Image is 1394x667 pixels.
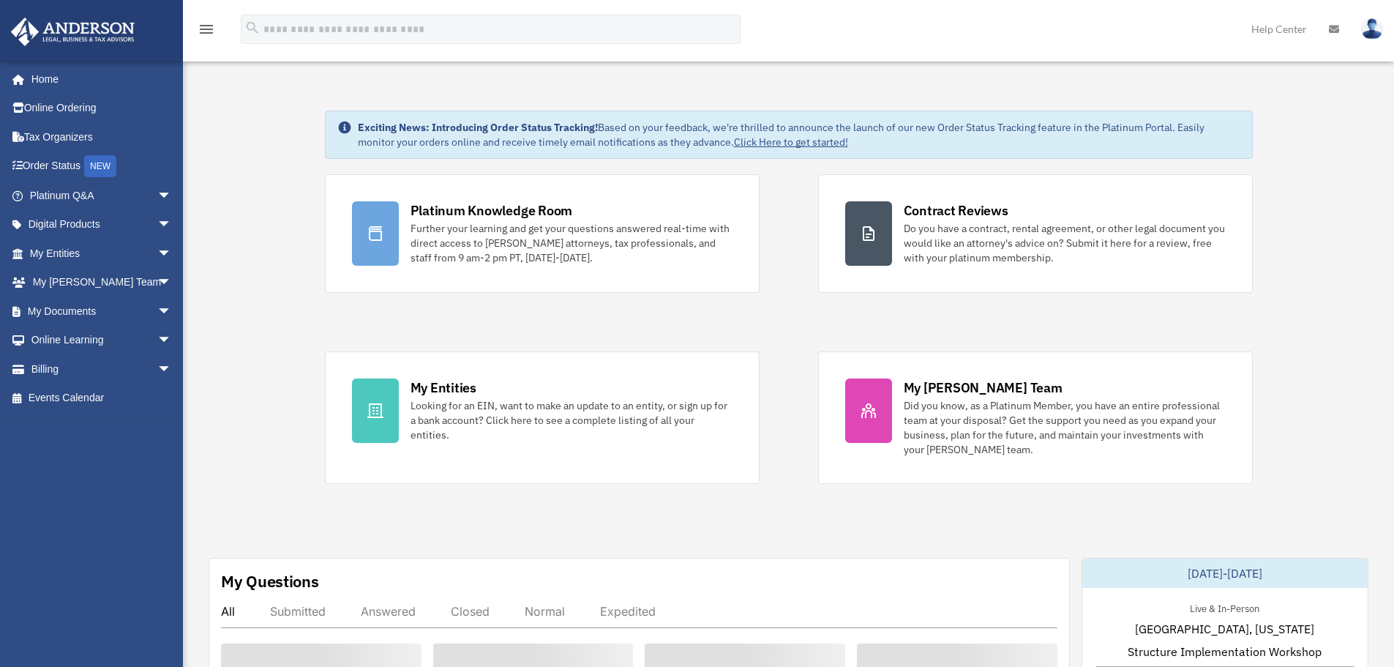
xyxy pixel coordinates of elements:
div: Looking for an EIN, want to make an update to an entity, or sign up for a bank account? Click her... [411,398,732,442]
div: NEW [84,155,116,177]
div: All [221,604,235,619]
i: search [244,20,261,36]
i: menu [198,21,215,38]
span: arrow_drop_down [157,297,187,327]
div: Do you have a contract, rental agreement, or other legal document you would like an attorney's ad... [904,221,1226,265]
span: Structure Implementation Workshop [1128,643,1322,660]
div: Expedited [600,604,656,619]
a: Contract Reviews Do you have a contract, rental agreement, or other legal document you would like... [818,174,1253,293]
a: Events Calendar [10,384,194,413]
div: My Questions [221,570,319,592]
a: Billingarrow_drop_down [10,354,194,384]
a: Click Here to get started! [734,135,848,149]
a: Online Learningarrow_drop_down [10,326,194,355]
div: Platinum Knowledge Room [411,201,573,220]
div: Based on your feedback, we're thrilled to announce the launch of our new Order Status Tracking fe... [358,120,1240,149]
div: My [PERSON_NAME] Team [904,379,1063,397]
span: [GEOGRAPHIC_DATA], [US_STATE] [1135,620,1314,638]
a: menu [198,26,215,38]
div: Did you know, as a Platinum Member, you have an entire professional team at your disposal? Get th... [904,398,1226,457]
div: Submitted [270,604,326,619]
a: Platinum Knowledge Room Further your learning and get your questions answered real-time with dire... [325,174,760,293]
div: Further your learning and get your questions answered real-time with direct access to [PERSON_NAM... [411,221,732,265]
span: arrow_drop_down [157,354,187,384]
a: Digital Productsarrow_drop_down [10,210,194,239]
span: arrow_drop_down [157,268,187,298]
span: arrow_drop_down [157,239,187,269]
a: My Entities Looking for an EIN, want to make an update to an entity, or sign up for a bank accoun... [325,351,760,484]
a: Platinum Q&Aarrow_drop_down [10,181,194,210]
span: arrow_drop_down [157,326,187,356]
a: Home [10,64,187,94]
a: Order StatusNEW [10,152,194,182]
a: My Documentsarrow_drop_down [10,297,194,326]
a: Tax Organizers [10,122,194,152]
div: Contract Reviews [904,201,1008,220]
a: My [PERSON_NAME] Teamarrow_drop_down [10,268,194,297]
div: Closed [451,604,490,619]
div: Normal [525,604,565,619]
a: My Entitiesarrow_drop_down [10,239,194,268]
div: My Entities [411,379,476,397]
div: Live & In-Person [1178,600,1271,615]
span: arrow_drop_down [157,181,187,211]
div: [DATE]-[DATE] [1082,559,1368,588]
strong: Exciting News: Introducing Order Status Tracking! [358,121,598,134]
a: Online Ordering [10,94,194,123]
a: My [PERSON_NAME] Team Did you know, as a Platinum Member, you have an entire professional team at... [818,351,1253,484]
img: User Pic [1361,18,1383,40]
div: Answered [361,604,416,619]
span: arrow_drop_down [157,210,187,240]
img: Anderson Advisors Platinum Portal [7,18,139,46]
